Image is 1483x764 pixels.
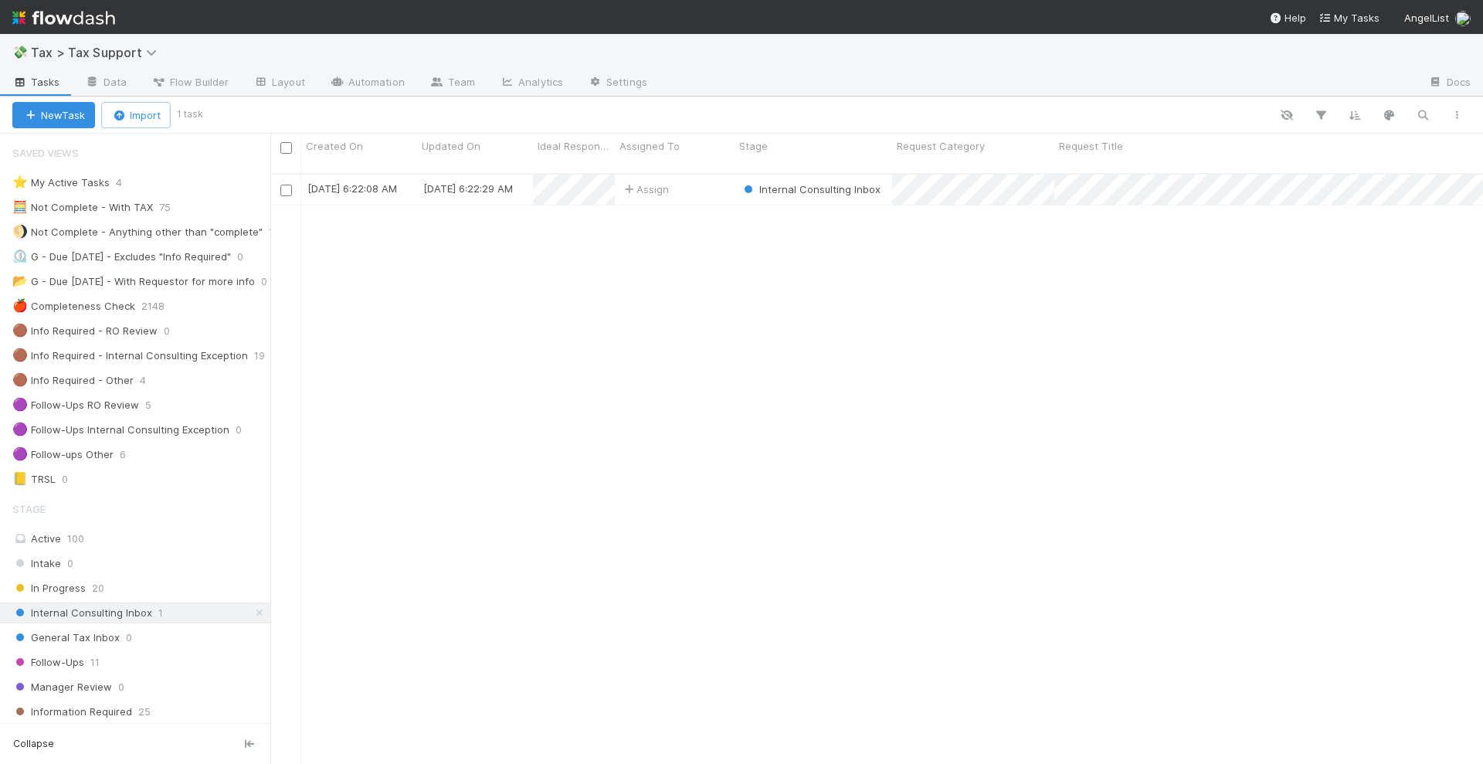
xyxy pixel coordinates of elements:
[241,71,317,96] a: Layout
[90,653,100,672] span: 11
[12,299,28,312] span: 🍎
[897,138,985,154] span: Request Category
[67,532,84,545] span: 100
[12,398,28,411] span: 🟣
[12,677,112,697] span: Manager Review
[12,494,46,525] span: Stage
[1059,138,1123,154] span: Request Title
[12,373,28,386] span: 🟤
[73,71,139,96] a: Data
[12,274,28,287] span: 📂
[177,107,203,121] small: 1 task
[12,445,114,464] div: Follow-ups Other
[538,138,611,154] span: Ideal Response Date
[12,653,84,672] span: Follow-Ups
[12,579,86,598] span: In Progress
[739,138,768,154] span: Stage
[126,628,132,647] span: 0
[12,297,135,316] div: Completeness Check
[619,138,680,154] span: Assigned To
[12,5,115,31] img: logo-inverted-e16ddd16eac7371096b0.svg
[12,447,28,460] span: 🟣
[12,173,110,192] div: My Active Tasks
[12,396,139,415] div: Follow-Ups RO Review
[31,45,165,60] span: Tax > Tax Support
[317,71,417,96] a: Automation
[269,222,301,242] span: 100
[139,71,241,96] a: Flow Builder
[12,472,28,485] span: 📒
[12,371,134,390] div: Info Required - Other
[67,554,73,573] span: 0
[164,321,185,341] span: 0
[423,181,513,196] div: [DATE] 6:22:29 AM
[1269,10,1306,25] div: Help
[140,371,161,390] span: 4
[12,346,248,365] div: Info Required - Internal Consulting Exception
[280,142,292,154] input: Toggle All Rows Selected
[12,198,153,217] div: Not Complete - With TAX
[621,182,669,197] span: Assign
[575,71,660,96] a: Settings
[261,272,283,291] span: 0
[12,324,28,337] span: 🟤
[236,420,257,440] span: 0
[101,102,171,128] button: Import
[1416,71,1483,96] a: Docs
[12,470,56,489] div: TRSL
[12,175,28,188] span: ⭐
[92,579,104,598] span: 20
[12,420,229,440] div: Follow-Ups Internal Consulting Exception
[741,182,881,197] div: Internal Consulting Inbox
[13,737,54,751] span: Collapse
[141,297,180,316] span: 2148
[12,628,120,647] span: General Tax Inbox
[12,200,28,213] span: 🧮
[138,702,151,722] span: 25
[1455,11,1471,26] img: avatar_cc3a00d7-dd5c-4a2f-8d58-dd6545b20c0d.png
[12,222,263,242] div: Not Complete - Anything other than "complete"
[417,71,487,96] a: Team
[12,102,95,128] button: NewTask
[151,74,229,90] span: Flow Builder
[237,247,259,267] span: 0
[280,185,292,196] input: Toggle Row Selected
[62,470,83,489] span: 0
[12,272,255,291] div: G - Due [DATE] - With Requestor for more info
[12,702,132,722] span: Information Required
[12,554,61,573] span: Intake
[1318,10,1379,25] a: My Tasks
[145,396,167,415] span: 5
[12,348,28,362] span: 🟤
[12,603,152,623] span: Internal Consulting Inbox
[306,138,363,154] span: Created On
[422,138,480,154] span: Updated On
[12,529,266,548] div: Active
[158,603,163,623] span: 1
[12,423,28,436] span: 🟣
[12,250,28,263] span: ⏲️
[120,445,141,464] span: 6
[12,46,28,59] span: 💸
[118,677,124,697] span: 0
[254,346,280,365] span: 19
[1318,12,1379,24] span: My Tasks
[12,321,158,341] div: Info Required - RO Review
[159,198,186,217] span: 75
[487,71,575,96] a: Analytics
[12,138,79,168] span: Saved Views
[12,225,28,238] span: 🌖
[741,183,881,195] span: Internal Consulting Inbox
[1404,12,1449,24] span: AngelList
[307,181,397,196] div: [DATE] 6:22:08 AM
[12,247,231,267] div: G - Due [DATE] - Excludes "Info Required"
[116,173,137,192] span: 4
[12,74,60,90] span: Tasks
